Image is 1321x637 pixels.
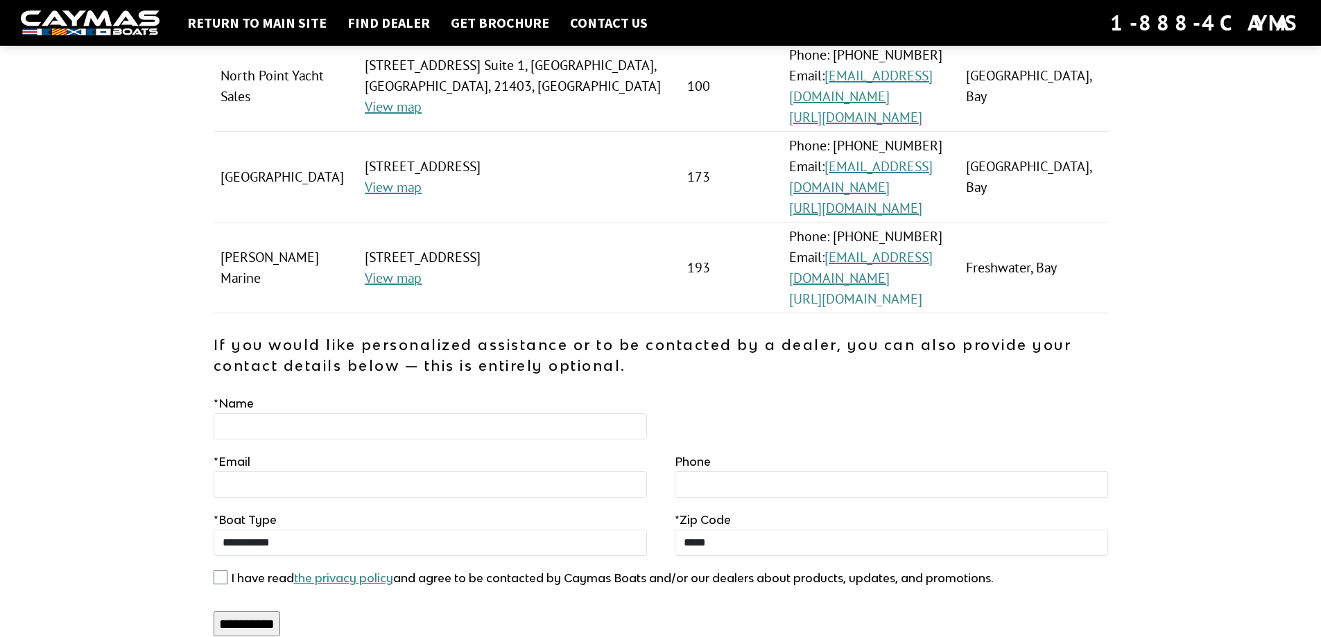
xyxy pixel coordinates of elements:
[680,41,782,132] td: 100
[294,571,393,585] a: the privacy policy
[789,248,933,287] a: [EMAIL_ADDRESS][DOMAIN_NAME]
[959,41,1108,132] td: [GEOGRAPHIC_DATA], Bay
[358,41,680,132] td: [STREET_ADDRESS] Suite 1, [GEOGRAPHIC_DATA], [GEOGRAPHIC_DATA], 21403, [GEOGRAPHIC_DATA]
[444,14,556,32] a: Get Brochure
[365,269,422,287] a: View map
[340,14,437,32] a: Find Dealer
[680,132,782,222] td: 173
[214,453,250,470] label: Email
[231,570,994,586] label: I have read and agree to be contacted by Caymas Boats and/or our dealers about products, updates,...
[214,132,359,222] td: [GEOGRAPHIC_DATA]
[214,222,359,313] td: [PERSON_NAME] Marine
[782,132,958,222] td: Phone: [PHONE_NUMBER] Email:
[214,395,254,412] label: Name
[180,14,334,32] a: Return to main site
[214,512,277,528] label: Boat Type
[675,512,731,528] label: Zip Code
[358,222,680,313] td: [STREET_ADDRESS]
[789,199,922,217] a: [URL][DOMAIN_NAME]
[782,222,958,313] td: Phone: [PHONE_NUMBER] Email:
[959,132,1108,222] td: [GEOGRAPHIC_DATA], Bay
[675,453,711,470] label: Phone
[365,98,422,116] a: View map
[563,14,655,32] a: Contact Us
[365,178,422,196] a: View map
[959,222,1108,313] td: Freshwater, Bay
[1110,8,1300,38] div: 1-888-4CAYMAS
[214,334,1108,376] p: If you would like personalized assistance or to be contacted by a dealer, you can also provide yo...
[782,41,958,132] td: Phone: [PHONE_NUMBER] Email:
[214,41,359,132] td: North Point Yacht Sales
[789,157,933,196] a: [EMAIL_ADDRESS][DOMAIN_NAME]
[680,222,782,313] td: 193
[21,10,159,36] img: white-logo-c9c8dbefe5ff5ceceb0f0178aa75bf4bb51f6bca0971e226c86eb53dfe498488.png
[789,290,922,308] a: [URL][DOMAIN_NAME]
[789,67,933,105] a: [EMAIL_ADDRESS][DOMAIN_NAME]
[789,108,922,126] a: [URL][DOMAIN_NAME]
[358,132,680,222] td: [STREET_ADDRESS]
